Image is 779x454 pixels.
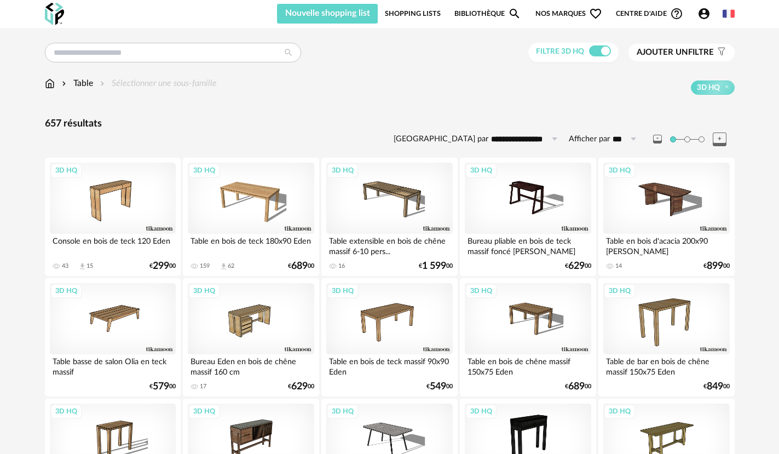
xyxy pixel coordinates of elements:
div: € 00 [149,383,176,390]
div: 3D HQ [465,284,497,298]
div: 62 [228,262,234,270]
div: Table [60,77,93,90]
div: Table en bois de teck 180x90 Eden [188,234,314,256]
a: 3D HQ Table en bois de teck 180x90 Eden 159 Download icon 62 €68900 [183,158,319,276]
div: € 00 [149,262,176,270]
div: Table de bar en bois de chêne massif 150x75 Eden [603,354,729,376]
span: Ajouter un [637,48,688,56]
a: 3D HQ Bureau Eden en bois de chêne massif 160 cm 17 €62900 [183,278,319,396]
div: 14 [615,262,622,270]
div: 3D HQ [188,163,220,177]
span: Download icon [78,262,86,271]
a: 3D HQ Table extensible en bois de chêne massif 6-10 pers... 16 €1 59900 [321,158,457,276]
span: Download icon [220,262,228,271]
a: 3D HQ Table en bois de teck massif 90x90 Eden €54900 [321,278,457,396]
div: 3D HQ [465,163,497,177]
a: 3D HQ Table en bois de chêne massif 150x75 Eden €68900 [460,278,596,396]
div: Bureau pliable en bois de teck massif foncé [PERSON_NAME] [465,234,591,256]
div: € 00 [288,262,314,270]
div: Table en bois de teck massif 90x90 Eden [326,354,452,376]
span: 849 [707,383,723,390]
div: Console en bois de teck 120 Eden [50,234,176,256]
a: 3D HQ Table de bar en bois de chêne massif 150x75 Eden €84900 [598,278,734,396]
div: 3D HQ [327,404,359,418]
div: € 00 [703,262,730,270]
div: € 00 [565,262,591,270]
span: Centre d'aideHelp Circle Outline icon [616,7,683,20]
div: € 00 [703,383,730,390]
span: Magnify icon [508,7,521,20]
div: 3D HQ [188,404,220,418]
span: filtre [637,47,714,58]
div: 17 [200,383,206,390]
span: 3D HQ [697,83,720,93]
span: 899 [707,262,723,270]
span: 579 [153,383,169,390]
div: Table en bois d'acacia 200x90 [PERSON_NAME] [603,234,729,256]
div: € 00 [426,383,453,390]
div: Bureau Eden en bois de chêne massif 160 cm [188,354,314,376]
div: 3D HQ [50,404,82,418]
div: Table basse de salon Olia en teck massif [50,354,176,376]
div: 15 [86,262,93,270]
div: 43 [62,262,68,270]
div: 16 [338,262,345,270]
div: 3D HQ [604,404,636,418]
span: Account Circle icon [697,7,711,20]
span: Filter icon [714,47,726,58]
img: fr [723,8,735,20]
div: 3D HQ [327,163,359,177]
span: 689 [291,262,308,270]
div: Table en bois de chêne massif 150x75 Eden [465,354,591,376]
button: Nouvelle shopping list [277,4,378,24]
div: 3D HQ [604,284,636,298]
span: Help Circle Outline icon [670,7,683,20]
div: € 00 [565,383,591,390]
img: svg+xml;base64,PHN2ZyB3aWR0aD0iMTYiIGhlaWdodD0iMTYiIHZpZXdCb3g9IjAgMCAxNiAxNiIgZmlsbD0ibm9uZSIgeG... [60,77,68,90]
div: € 00 [288,383,314,390]
span: 549 [430,383,446,390]
div: 3D HQ [327,284,359,298]
span: 629 [568,262,585,270]
label: Afficher par [569,134,610,145]
div: 3D HQ [188,284,220,298]
span: Heart Outline icon [589,7,602,20]
span: Account Circle icon [697,7,715,20]
div: 3D HQ [50,163,82,177]
span: Filtre 3D HQ [536,48,584,55]
a: 3D HQ Bureau pliable en bois de teck massif foncé [PERSON_NAME] €62900 [460,158,596,276]
div: 3D HQ [465,404,497,418]
div: 3D HQ [50,284,82,298]
a: 3D HQ Table basse de salon Olia en teck massif €57900 [45,278,181,396]
div: 159 [200,262,210,270]
div: 657 résultats [45,118,735,130]
span: 629 [291,383,308,390]
span: 1 599 [422,262,446,270]
div: 3D HQ [604,163,636,177]
button: Ajouter unfiltre Filter icon [628,44,735,61]
label: [GEOGRAPHIC_DATA] par [394,134,488,145]
span: 689 [568,383,585,390]
div: € 00 [419,262,453,270]
img: OXP [45,3,64,25]
div: Table extensible en bois de chêne massif 6-10 pers... [326,234,452,256]
a: BibliothèqueMagnify icon [454,4,521,24]
a: Shopping Lists [385,4,441,24]
span: Nos marques [535,4,602,24]
span: Nouvelle shopping list [285,9,370,18]
img: svg+xml;base64,PHN2ZyB3aWR0aD0iMTYiIGhlaWdodD0iMTciIHZpZXdCb3g9IjAgMCAxNiAxNyIgZmlsbD0ibm9uZSIgeG... [45,77,55,90]
a: 3D HQ Console en bois de teck 120 Eden 43 Download icon 15 €29900 [45,158,181,276]
a: 3D HQ Table en bois d'acacia 200x90 [PERSON_NAME] 14 €89900 [598,158,734,276]
span: 299 [153,262,169,270]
